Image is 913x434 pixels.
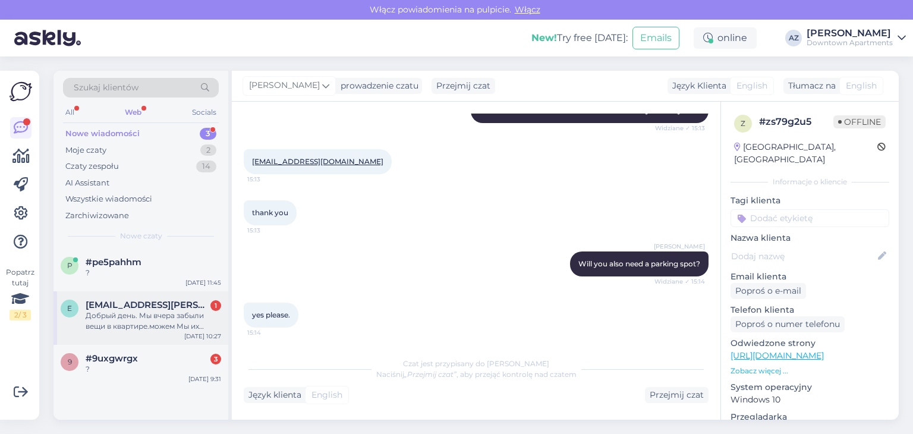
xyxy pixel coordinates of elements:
[86,257,141,268] span: #pe5pahhm
[200,144,216,156] div: 2
[645,387,709,403] div: Przejmij czat
[249,79,320,92] span: [PERSON_NAME]
[10,80,32,103] img: Askly Logo
[783,80,836,92] div: Tłumacz na
[807,38,893,48] div: Downtown Apartments
[694,27,757,49] div: online
[578,259,700,268] span: Will you also need a parking spot?
[252,310,290,319] span: yes please.
[731,304,889,316] p: Telefon klienta
[244,389,301,401] div: Język klienta
[731,394,889,406] p: Windows 10
[210,354,221,364] div: 3
[63,105,77,120] div: All
[846,80,877,92] span: English
[731,337,889,350] p: Odwiedzone strony
[731,250,876,263] input: Dodaj nazwę
[807,29,906,48] a: [PERSON_NAME]Downtown Apartments
[10,267,31,320] div: Popatrz tutaj
[654,277,705,286] span: Widziane ✓ 15:14
[247,226,292,235] span: 15:13
[65,210,129,222] div: Zarchiwizowane
[86,300,209,310] span: erzikov.oleg.22@gmail.com
[86,310,221,332] div: Добрый день. Мы вчера забыли вещи в квартире.можем Мы их сейчас забрать?
[196,161,216,172] div: 14
[200,128,216,140] div: 3
[65,193,152,205] div: Wszystkie wiadomości
[736,80,767,92] span: English
[759,115,833,129] div: # zs79g2u5
[247,328,292,337] span: 15:14
[376,370,577,379] span: Naciśnij , aby przejąć kontrolę nad czatem
[336,80,418,92] div: prowadzenie czatu
[531,31,628,45] div: Try free [DATE]:
[65,177,109,189] div: AI Assistant
[731,283,806,299] div: Poproś o e-mail
[531,32,557,43] b: New!
[731,177,889,187] div: Informacje o kliencie
[65,128,140,140] div: Nowe wiadomości
[404,370,456,379] i: „Przejmij czat”
[731,366,889,376] p: Zobacz więcej ...
[734,141,877,166] div: [GEOGRAPHIC_DATA], [GEOGRAPHIC_DATA]
[67,304,72,313] span: e
[86,353,138,364] span: #9uxgwrgx
[188,375,221,383] div: [DATE] 9:31
[731,194,889,207] p: Tagi klienta
[807,29,893,38] div: [PERSON_NAME]
[252,157,383,166] a: [EMAIL_ADDRESS][DOMAIN_NAME]
[247,175,292,184] span: 15:13
[120,231,162,241] span: Nowe czaty
[511,4,544,15] span: Włącz
[655,124,705,133] span: Widziane ✓ 15:13
[210,300,221,311] div: 1
[731,381,889,394] p: System operacyjny
[785,30,802,46] div: AZ
[731,209,889,227] input: Dodać etykietę
[86,268,221,278] div: ?
[68,357,72,366] span: 9
[252,208,288,217] span: thank you
[833,115,886,128] span: Offline
[74,81,138,94] span: Szukaj klientów
[403,359,549,368] span: Czat jest przypisany do [PERSON_NAME]
[122,105,144,120] div: Web
[432,78,495,94] div: Przejmij czat
[311,389,342,401] span: English
[632,27,679,49] button: Emails
[654,242,705,251] span: [PERSON_NAME]
[190,105,219,120] div: Socials
[185,278,221,287] div: [DATE] 11:45
[731,316,845,332] div: Poproś o numer telefonu
[741,119,745,128] span: z
[184,332,221,341] div: [DATE] 10:27
[65,144,106,156] div: Moje czaty
[731,411,889,423] p: Przeglądarka
[67,261,73,270] span: p
[668,80,726,92] div: Język Klienta
[10,310,31,320] div: 2 / 3
[86,364,221,375] div: ?
[731,350,824,361] a: [URL][DOMAIN_NAME]
[65,161,119,172] div: Czaty zespołu
[731,271,889,283] p: Email klienta
[731,232,889,244] p: Nazwa klienta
